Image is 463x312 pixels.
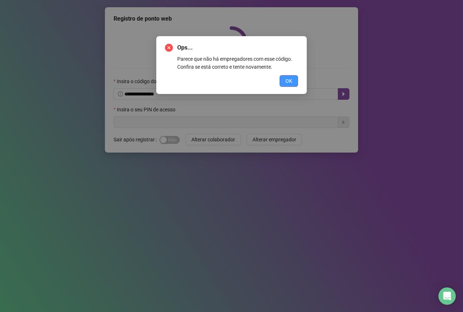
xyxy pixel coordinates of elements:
[165,44,173,52] span: close-circle
[438,287,456,305] div: Open Intercom Messenger
[280,75,298,87] button: OK
[177,43,298,52] span: Ops...
[285,77,292,85] span: OK
[177,55,298,71] div: Parece que não há empregadores com esse código. Confira se está correto e tente novamente.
